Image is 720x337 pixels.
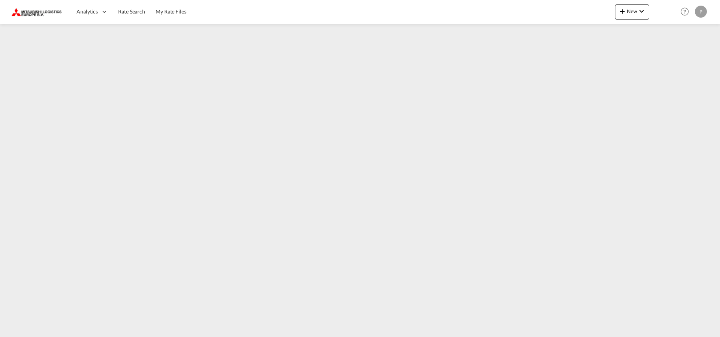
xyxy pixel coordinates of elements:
[618,8,646,14] span: New
[678,5,691,18] span: Help
[695,6,707,18] div: P
[11,3,62,20] img: 0def066002f611f0b450c5c881a5d6ed.png
[618,7,627,16] md-icon: icon-plus 400-fg
[76,8,98,15] span: Analytics
[637,7,646,16] md-icon: icon-chevron-down
[118,8,145,15] span: Rate Search
[156,8,186,15] span: My Rate Files
[678,5,695,19] div: Help
[615,4,649,19] button: icon-plus 400-fgNewicon-chevron-down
